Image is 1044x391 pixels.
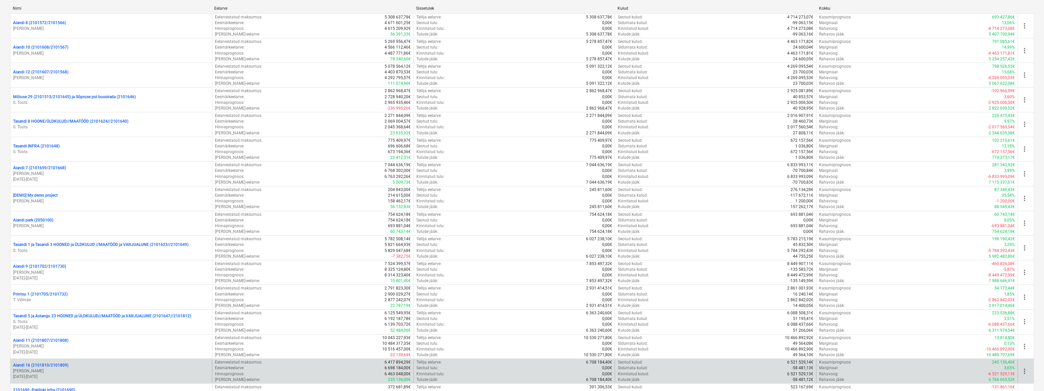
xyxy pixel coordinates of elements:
p: 0,00€ [602,124,612,130]
p: Hinnaprognoos : [215,51,244,56]
p: 2 728 940,20€ [385,94,411,100]
p: Rahavoo jääk : [819,106,845,111]
p: 7 115 337,01€ [989,180,1015,185]
p: 672 157,56€ [791,138,813,143]
p: S. Toots [13,124,209,130]
p: Tulude jääk : [416,106,438,111]
p: 4 487 771,86€ [385,51,411,56]
span: more_vert [1021,120,1029,128]
p: Seotud kulud : [618,14,642,20]
p: Seotud tulu : [416,143,438,149]
p: 14,99% [1002,45,1015,50]
div: Tasandi INFRA (2101648)S. Toots [13,143,209,155]
p: 13,18% [1002,143,1015,149]
p: 13,06% [1002,20,1015,26]
p: 40 928,95€ [793,106,813,111]
p: Kasumiprognoos : [819,14,852,20]
p: [DATE] - [DATE] [13,349,209,355]
p: Eelarvestatud maksumus : [215,113,262,119]
p: 4 292 795,57€ [385,75,411,81]
p: 4 269 095,54€ [787,64,813,69]
div: Kulud [618,6,814,11]
p: 6 763 292,26€ [385,174,411,180]
p: -2 925 006,50€ [988,100,1015,106]
p: [PERSON_NAME] [13,171,209,177]
p: Tasandi 8 HOONE/ÜLDKULUD//MAATÖÖD (2101624//2101640) [13,119,128,124]
p: S. Toots [13,319,209,325]
p: -99 063,16€ [792,31,813,37]
span: more_vert [1021,145,1029,153]
p: 0,00€ [602,168,612,174]
p: S. Toots [13,149,209,155]
span: more_vert [1021,268,1029,276]
span: more_vert [1021,244,1029,252]
p: [PERSON_NAME] [13,198,209,204]
p: Rahavoo jääk : [819,56,845,62]
p: Kinnitatud kulud : [618,51,649,56]
p: 6 833 993,11€ [787,162,813,168]
p: 798 526,55€ [992,64,1015,69]
p: 673 194,36€ [388,149,411,155]
p: Kinnitatud tulu : [416,124,445,130]
p: T. Villmäe [13,297,209,303]
p: Kulude jääk : [618,155,640,160]
p: Marginaal : [819,143,838,149]
p: [PERSON_NAME] [13,270,209,275]
p: 27 808,11€ [793,130,813,136]
span: more_vert [1021,47,1029,55]
p: 5 278 857,47€ [586,39,612,45]
p: S. Toots [13,248,209,254]
p: 4 269 095,53€ [787,75,813,81]
p: 5 091 322,12€ [586,64,612,69]
p: Eesmärkeelarve : [215,69,244,75]
p: 24 600,05€ [793,56,813,62]
div: Aiandi 10 (2101608/2101567)[PERSON_NAME] [13,45,209,56]
p: 0,00€ [602,51,612,56]
p: Sidumata kulud : [618,69,647,75]
p: 6 833 993,09€ [787,174,813,180]
p: 5 091 322,12€ [586,81,612,86]
p: Aiandi 12 (2101607/2101568) [13,69,68,75]
p: Aiandi 9 (2101702/2101730) [13,264,66,269]
p: Hinnaprognoos : [215,124,244,130]
p: 5 009,73€ [393,180,411,185]
p: Seotud kulud : [618,64,642,69]
p: [PERSON_NAME]-eelarve : [215,81,260,86]
p: Eesmärkeelarve : [215,119,244,124]
p: 0,00€ [602,26,612,31]
p: 4 714 273,07€ [787,14,813,20]
p: [DATE] - [DATE] [13,275,209,281]
p: Tellija eelarve : [416,39,442,45]
p: Seotud tulu : [416,69,438,75]
p: Kinnitatud tulu : [416,75,445,81]
p: 2 271 844,09€ [385,113,411,119]
p: 15,68% [1002,69,1015,75]
p: Seotud tulu : [416,119,438,124]
p: 0,00€ [602,143,612,149]
p: Rahavoog : [819,149,838,155]
p: 2 925 006,50€ [787,100,813,106]
p: Eelarvestatud maksumus : [215,64,262,69]
span: more_vert [1021,318,1029,326]
p: Sidumata kulud : [618,45,647,50]
p: 4 615 209,92€ [385,26,411,31]
p: Aiandi 10 (2101608/2101567) [13,45,68,50]
div: Nimi [13,6,209,11]
p: 4 714 273,08€ [787,26,813,31]
div: Aiandi park (2050100)[PERSON_NAME] [13,217,209,229]
p: [PERSON_NAME] [13,51,209,56]
p: 791 085,61€ [992,39,1015,45]
p: 2 244 035,98€ [989,130,1015,136]
p: Rahavoog : [819,51,838,56]
p: [DATE] - [DATE] [13,325,209,330]
p: 6 768 302,00€ [385,168,411,174]
p: 4 671 601,25€ [385,20,411,26]
p: Kinnitatud kulud : [618,174,649,180]
div: Aiandi 16 (2101810/2101809)[PERSON_NAME][DATE]-[DATE] [13,363,209,380]
p: Rahavoo jääk : [819,81,845,86]
p: Sidumata kulud : [618,119,647,124]
p: [PERSON_NAME] [13,223,209,229]
p: Eelarvestatud maksumus : [215,88,262,94]
p: Seotud tulu : [416,20,438,26]
p: 7 044 636,19€ [385,162,411,168]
